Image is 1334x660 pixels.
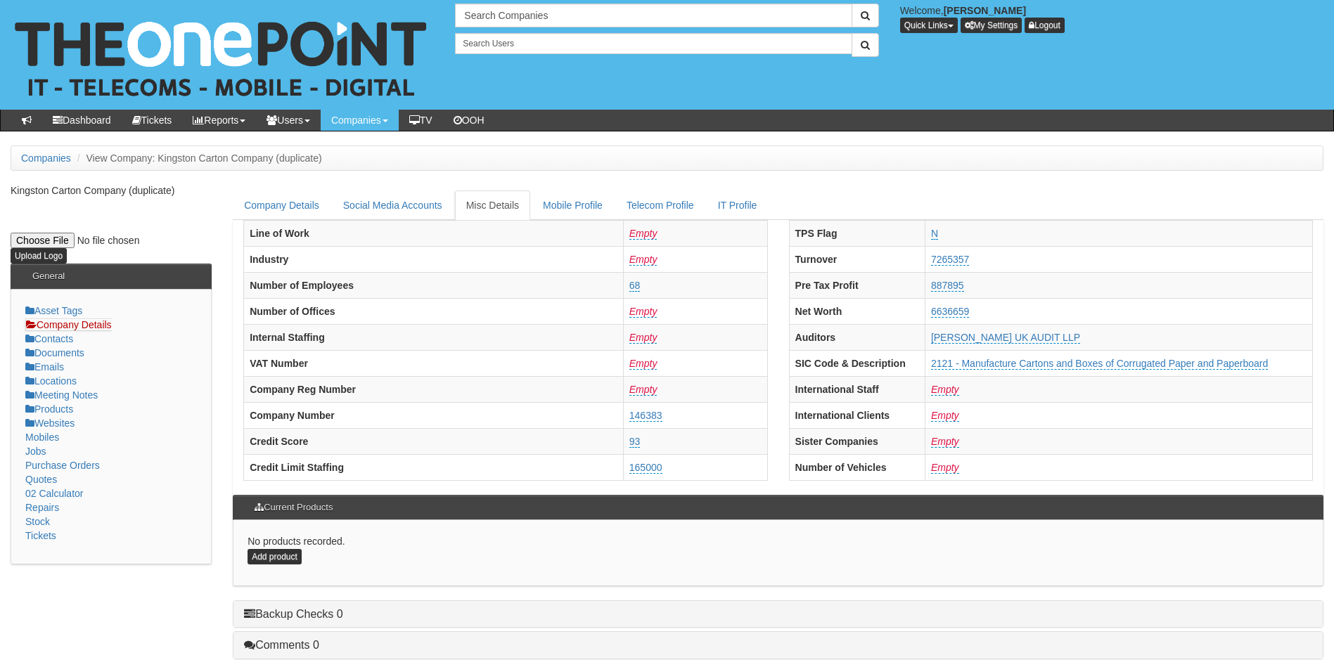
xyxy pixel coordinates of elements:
[455,190,530,220] a: Misc Details
[244,402,624,428] th: Company Number
[122,110,183,131] a: Tickets
[789,298,925,324] th: Net Worth
[931,280,964,292] a: 887895
[25,318,112,331] a: Company Details
[961,18,1022,33] a: My Settings
[25,516,50,527] a: Stock
[25,403,73,415] a: Products
[629,254,658,266] a: Empty
[931,332,1080,344] a: [PERSON_NAME] UK AUDIT LLP
[25,361,64,373] a: Emails
[399,110,443,131] a: TV
[25,446,46,457] a: Jobs
[321,110,399,131] a: Companies
[629,332,658,344] a: Empty
[233,520,1323,585] div: No products recorded.
[233,190,331,220] a: Company Details
[256,110,321,131] a: Users
[931,410,959,422] a: Empty
[244,428,624,454] th: Credit Score
[25,432,59,443] a: Mobiles
[25,502,59,513] a: Repairs
[244,376,624,402] th: Company Reg Number
[244,454,624,480] th: Credit Limit Staffing
[1025,18,1065,33] a: Logout
[25,530,56,541] a: Tickets
[25,347,84,358] a: Documents
[532,190,614,220] a: Mobile Profile
[629,358,658,370] a: Empty
[25,418,75,429] a: Websites
[789,454,925,480] th: Number of Vehicles
[244,350,624,376] th: VAT Number
[931,462,959,474] a: Empty
[789,324,925,350] th: Auditors
[944,5,1026,16] b: [PERSON_NAME]
[931,254,970,266] a: 7265357
[455,4,852,27] input: Search Companies
[789,428,925,454] th: Sister Companies
[789,220,925,246] th: TPS Flag
[455,33,852,54] input: Search Users
[629,228,658,240] a: Empty
[629,280,641,292] a: 68
[931,228,938,240] a: N
[629,384,658,396] a: Empty
[25,264,72,288] h3: General
[900,18,958,33] button: Quick Links
[74,151,322,165] li: View Company: Kingston Carton Company (duplicate)
[244,639,319,651] a: Comments 0
[244,246,624,272] th: Industry
[248,549,302,564] a: Add product
[890,4,1334,33] div: Welcome,
[931,358,1268,370] a: 2121 - Manufacture Cartons and Boxes of Corrugated Paper and Paperboard
[244,220,624,246] th: Line of Work
[629,306,658,318] a: Empty
[629,436,641,448] a: 93
[789,376,925,402] th: International Staff
[182,110,256,131] a: Reports
[615,190,705,220] a: Telecom Profile
[707,190,769,220] a: IT Profile
[931,436,959,448] a: Empty
[11,183,212,198] p: Kingston Carton Company (duplicate)
[789,402,925,428] th: International Clients
[21,153,71,164] a: Companies
[789,350,925,376] th: SIC Code & Description
[789,272,925,298] th: Pre Tax Profit
[789,246,925,272] th: Turnover
[25,474,57,485] a: Quotes
[25,305,82,316] a: Asset Tags
[244,298,624,324] th: Number of Offices
[248,496,340,519] h3: Current Products
[443,110,495,131] a: OOH
[244,324,624,350] th: Internal Staffing
[931,384,959,396] a: Empty
[25,333,73,344] a: Contacts
[25,460,100,471] a: Purchase Orders
[931,306,970,318] a: 6636659
[11,248,67,264] input: Upload Logo
[629,410,662,422] a: 146383
[25,488,84,499] a: 02 Calculator
[332,190,454,220] a: Social Media Accounts
[629,462,662,474] a: 165000
[42,110,122,131] a: Dashboard
[244,272,624,298] th: Number of Employees
[25,375,77,387] a: Locations
[244,608,343,620] a: Backup Checks 0
[25,389,98,401] a: Meeting Notes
